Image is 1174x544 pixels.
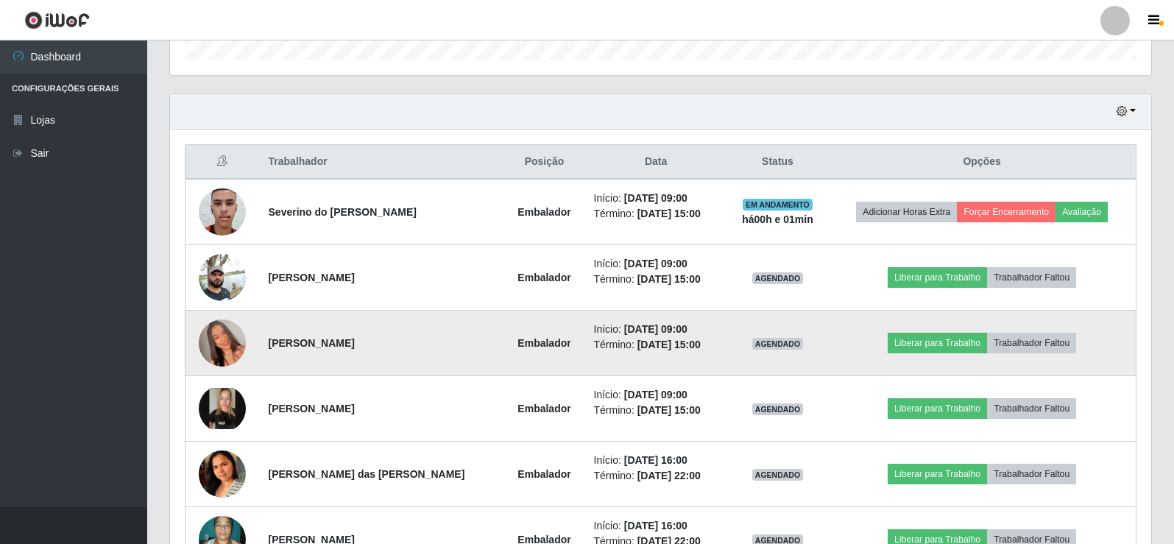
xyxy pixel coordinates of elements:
li: Término: [594,403,718,418]
span: EM ANDAMENTO [743,199,813,211]
button: Liberar para Trabalho [888,267,987,288]
button: Liberar para Trabalho [888,333,987,353]
button: Forçar Encerramento [957,202,1055,222]
time: [DATE] 22:00 [637,470,701,481]
time: [DATE] 09:00 [624,389,687,400]
img: 1732929504473.jpeg [199,388,246,429]
li: Início: [594,518,718,534]
strong: Embalador [517,337,570,349]
time: [DATE] 09:00 [624,323,687,335]
time: [DATE] 16:00 [624,454,687,466]
img: 1702417487415.jpeg [199,246,246,308]
strong: [PERSON_NAME] das [PERSON_NAME] [269,468,465,480]
span: AGENDADO [752,338,804,350]
strong: Severino do [PERSON_NAME] [269,206,417,218]
span: AGENDADO [752,469,804,481]
time: [DATE] 09:00 [624,258,687,269]
span: AGENDADO [752,403,804,415]
th: Data [585,145,727,180]
time: [DATE] 15:00 [637,404,701,416]
th: Posição [504,145,585,180]
time: [DATE] 15:00 [637,208,701,219]
button: Trabalhador Faltou [987,398,1076,419]
img: 1751455620559.jpeg [199,301,246,385]
li: Término: [594,337,718,353]
button: Trabalhador Faltou [987,267,1076,288]
li: Início: [594,256,718,272]
time: [DATE] 15:00 [637,273,701,285]
button: Liberar para Trabalho [888,398,987,419]
li: Término: [594,468,718,484]
li: Início: [594,191,718,206]
strong: [PERSON_NAME] [269,272,355,283]
img: 1672880944007.jpeg [199,428,246,520]
li: Término: [594,206,718,222]
span: AGENDADO [752,272,804,284]
img: CoreUI Logo [24,11,90,29]
strong: há 00 h e 01 min [742,213,813,225]
button: Adicionar Horas Extra [856,202,957,222]
strong: Embalador [517,206,570,218]
time: [DATE] 16:00 [624,520,687,531]
th: Trabalhador [260,145,504,180]
strong: Embalador [517,403,570,414]
button: Liberar para Trabalho [888,464,987,484]
strong: Embalador [517,468,570,480]
li: Início: [594,387,718,403]
button: Avaliação [1055,202,1108,222]
strong: [PERSON_NAME] [269,337,355,349]
button: Trabalhador Faltou [987,333,1076,353]
button: Trabalhador Faltou [987,464,1076,484]
time: [DATE] 09:00 [624,192,687,204]
li: Término: [594,272,718,287]
li: Início: [594,322,718,337]
li: Início: [594,453,718,468]
img: 1702091253643.jpeg [199,180,246,243]
time: [DATE] 15:00 [637,339,701,350]
strong: [PERSON_NAME] [269,403,355,414]
th: Opções [828,145,1136,180]
strong: Embalador [517,272,570,283]
th: Status [727,145,829,180]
